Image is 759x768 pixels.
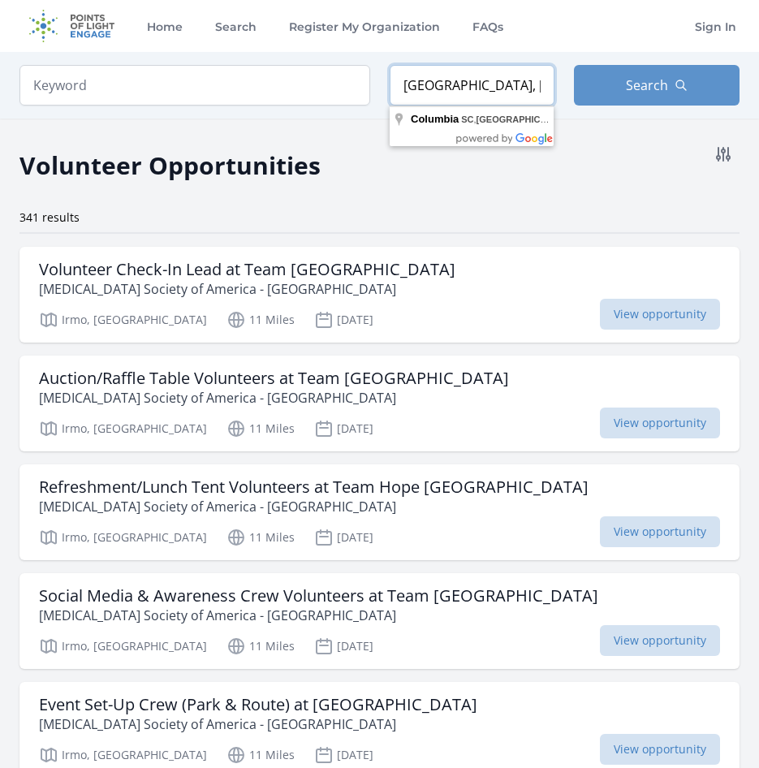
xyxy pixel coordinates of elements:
[19,209,80,225] span: 341 results
[39,745,207,765] p: Irmo, [GEOGRAPHIC_DATA]
[39,310,207,330] p: Irmo, [GEOGRAPHIC_DATA]
[39,586,598,606] h3: Social Media & Awareness Crew Volunteers at Team [GEOGRAPHIC_DATA]
[226,528,295,547] p: 11 Miles
[19,356,740,451] a: Auction/Raffle Table Volunteers at Team [GEOGRAPHIC_DATA] [MEDICAL_DATA] Society of America - [GE...
[600,516,720,547] span: View opportunity
[314,310,373,330] p: [DATE]
[39,260,455,279] h3: Volunteer Check-In Lead at Team [GEOGRAPHIC_DATA]
[19,247,740,343] a: Volunteer Check-In Lead at Team [GEOGRAPHIC_DATA] [MEDICAL_DATA] Society of America - [GEOGRAPHIC...
[39,636,207,656] p: Irmo, [GEOGRAPHIC_DATA]
[626,76,668,95] span: Search
[39,279,455,299] p: [MEDICAL_DATA] Society of America - [GEOGRAPHIC_DATA]
[39,528,207,547] p: Irmo, [GEOGRAPHIC_DATA]
[226,310,295,330] p: 11 Miles
[39,714,477,734] p: [MEDICAL_DATA] Society of America - [GEOGRAPHIC_DATA]
[19,65,370,106] input: Keyword
[19,147,321,183] h2: Volunteer Opportunities
[461,114,473,124] span: SC
[39,388,509,408] p: [MEDICAL_DATA] Society of America - [GEOGRAPHIC_DATA]
[39,369,509,388] h3: Auction/Raffle Table Volunteers at Team [GEOGRAPHIC_DATA]
[39,419,207,438] p: Irmo, [GEOGRAPHIC_DATA]
[477,114,572,124] span: [GEOGRAPHIC_DATA]
[19,573,740,669] a: Social Media & Awareness Crew Volunteers at Team [GEOGRAPHIC_DATA] [MEDICAL_DATA] Society of Amer...
[600,625,720,656] span: View opportunity
[39,497,589,516] p: [MEDICAL_DATA] Society of America - [GEOGRAPHIC_DATA]
[314,636,373,656] p: [DATE]
[574,65,740,106] button: Search
[600,408,720,438] span: View opportunity
[226,636,295,656] p: 11 Miles
[39,695,477,714] h3: Event Set-Up Crew (Park & Route) at [GEOGRAPHIC_DATA]
[600,734,720,765] span: View opportunity
[314,745,373,765] p: [DATE]
[226,419,295,438] p: 11 Miles
[314,528,373,547] p: [DATE]
[461,114,571,124] span: ,
[226,745,295,765] p: 11 Miles
[314,419,373,438] p: [DATE]
[39,606,598,625] p: [MEDICAL_DATA] Society of America - [GEOGRAPHIC_DATA]
[600,299,720,330] span: View opportunity
[39,477,589,497] h3: Refreshment/Lunch Tent Volunteers at Team Hope [GEOGRAPHIC_DATA]
[390,65,555,106] input: Location
[19,464,740,560] a: Refreshment/Lunch Tent Volunteers at Team Hope [GEOGRAPHIC_DATA] [MEDICAL_DATA] Society of Americ...
[411,113,459,125] span: Columbia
